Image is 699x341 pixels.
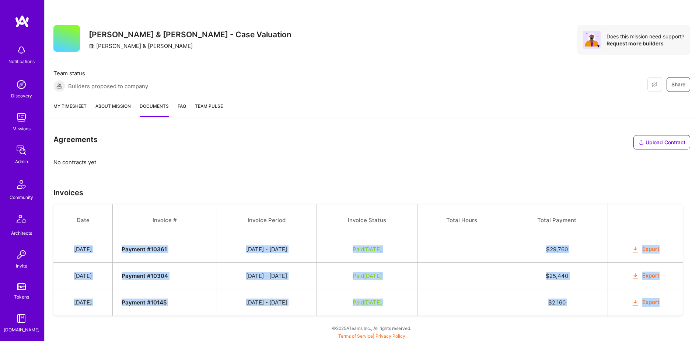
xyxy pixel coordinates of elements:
strong: Payment # 10145 [122,299,167,306]
button: Upload Contract [633,135,690,149]
button: Export [631,298,660,307]
td: [DATE] - [DATE] [217,236,317,263]
th: Total Hours [417,204,506,236]
h3: Agreements [53,135,98,146]
img: guide book [14,311,29,326]
div: Does this mission need support? [607,33,684,40]
img: Builders proposed to company [53,80,65,92]
span: Team status [53,69,148,77]
div: © 2025 ATeams Inc., All rights reserved. [44,319,699,337]
img: Invite [14,247,29,262]
td: [DATE] [53,289,113,316]
div: Notifications [8,58,35,65]
a: Terms of Service [338,333,373,339]
i: icon OrangeDownload [631,245,640,254]
a: About Mission [95,102,131,117]
a: Team Pulse [195,102,223,117]
div: Missions [13,125,31,132]
img: teamwork [14,110,29,125]
h3: Invoices [53,188,690,197]
div: [PERSON_NAME] & [PERSON_NAME] [89,42,193,50]
td: [DATE] - [DATE] [217,263,317,289]
strong: Payment # 10361 [122,246,167,253]
td: [DATE] [53,236,113,263]
div: Invite [16,262,27,270]
span: Paid [DATE] [353,299,382,306]
div: Architects [11,229,32,237]
span: Builders proposed to company [68,82,148,90]
span: | [338,333,405,339]
i: icon OrangeDownload [631,299,640,307]
span: Paid [DATE] [353,246,382,253]
span: Team Pulse [195,103,223,109]
img: bell [14,43,29,58]
strong: Payment # 10304 [122,272,168,279]
span: Share [671,81,685,88]
div: Request more builders [607,40,684,47]
img: Avatar [583,31,601,49]
img: Architects [13,211,30,229]
th: Invoice Status [317,204,417,236]
i: icon EyeClosed [651,82,657,87]
a: FAQ [178,102,186,117]
img: Community [13,176,30,193]
td: $ 29,760 [506,236,608,263]
span: Documents [140,102,169,110]
i: icon OrangeDownload [631,272,640,280]
img: tokens [17,283,26,290]
img: logo [15,15,29,28]
th: Invoice Period [217,204,317,236]
div: No contracts yet [45,126,699,341]
th: Total Payment [506,204,608,236]
span: Paid [DATE] [353,272,382,279]
div: [DOMAIN_NAME] [4,326,39,334]
button: Export [631,272,660,280]
a: My timesheet [53,102,87,117]
img: discovery [14,77,29,92]
div: Tokens [14,293,29,301]
img: admin teamwork [14,143,29,158]
td: [DATE] - [DATE] [217,289,317,316]
td: [DATE] [53,263,113,289]
h3: [PERSON_NAME] & [PERSON_NAME] - Case Valuation [89,30,291,39]
td: $ 2,160 [506,289,608,316]
th: Date [53,204,113,236]
div: Discovery [11,92,32,100]
button: Export [631,245,660,254]
div: Community [10,193,33,201]
button: Share [667,77,690,92]
td: $ 25,440 [506,263,608,289]
div: Admin [15,158,28,165]
th: Invoice # [113,204,217,236]
i: icon CompanyGray [89,43,95,49]
a: Privacy Policy [375,333,405,339]
a: Documents [140,102,169,117]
